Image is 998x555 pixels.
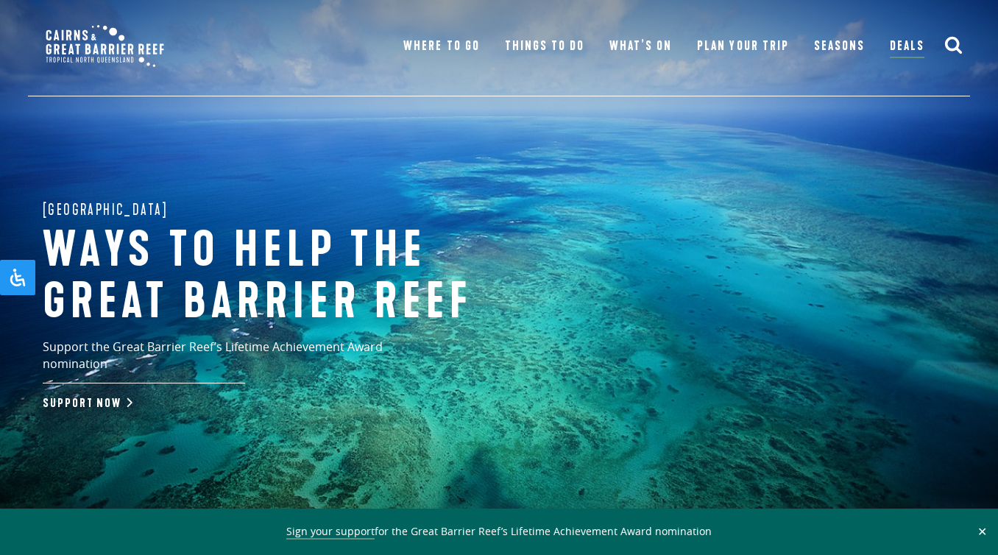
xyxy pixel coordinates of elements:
[814,36,865,57] a: Seasons
[35,15,174,77] img: CGBR-TNQ_dual-logo.svg
[505,36,584,57] a: Things To Do
[43,225,528,328] h1: Ways to help the great barrier reef
[286,524,712,540] span: for the Great Barrier Reef’s Lifetime Achievement Award nomination
[43,396,130,411] a: Support Now
[609,36,672,57] a: What’s On
[9,269,26,286] svg: Open Accessibility Panel
[890,36,924,58] a: Deals
[697,36,789,57] a: Plan Your Trip
[286,524,375,540] a: Sign your support
[43,198,169,222] span: [GEOGRAPHIC_DATA]
[403,36,479,57] a: Where To Go
[974,525,991,538] button: Close
[43,339,447,383] p: Support the Great Barrier Reef’s Lifetime Achievement Award nomination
